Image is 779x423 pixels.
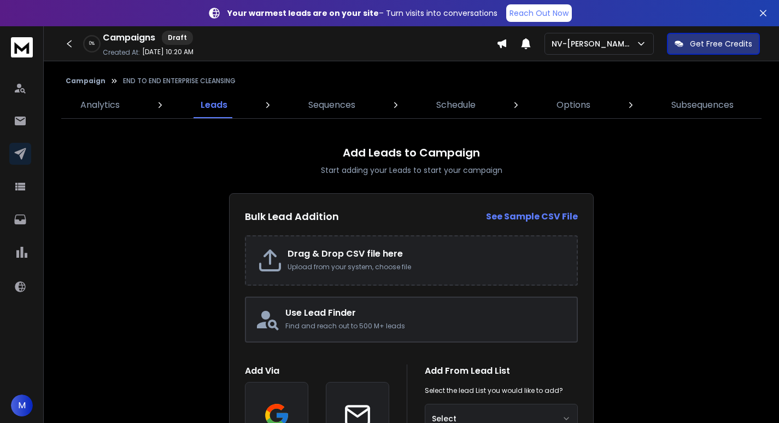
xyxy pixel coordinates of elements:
p: Start adding your Leads to start your campaign [321,165,502,176]
a: See Sample CSV File [486,210,578,223]
button: Get Free Credits [667,33,760,55]
h1: Add Leads to Campaign [343,145,480,160]
img: logo [11,37,33,57]
p: NV-[PERSON_NAME] [552,38,636,49]
p: Subsequences [671,98,734,112]
div: Draft [162,31,193,45]
p: Schedule [436,98,476,112]
p: [DATE] 10:20 AM [142,48,194,56]
a: Subsequences [665,92,740,118]
a: Analytics [74,92,126,118]
p: Options [557,98,590,112]
p: Sequences [308,98,355,112]
a: Sequences [302,92,362,118]
p: – Turn visits into conversations [227,8,497,19]
p: Select the lead List you would like to add? [425,386,563,395]
p: Upload from your system, choose file [288,263,566,271]
h2: Drag & Drop CSV file here [288,247,566,260]
p: 0 % [89,40,95,47]
h1: Add Via [245,364,389,378]
h1: Campaigns [103,31,155,44]
a: Leads [194,92,234,118]
h2: Bulk Lead Addition [245,209,339,224]
button: M [11,395,33,416]
p: Analytics [80,98,120,112]
p: END TO END ENTERPRISE CLEANSING [123,77,236,85]
h1: Add From Lead List [425,364,578,378]
p: Find and reach out to 500 M+ leads [285,322,568,331]
a: Schedule [430,92,482,118]
p: Get Free Credits [690,38,752,49]
h2: Use Lead Finder [285,306,568,320]
a: Reach Out Now [506,4,572,22]
p: Created At: [103,48,140,57]
p: Reach Out Now [509,8,569,19]
strong: Your warmest leads are on your site [227,8,379,19]
button: Campaign [66,77,106,85]
a: Options [550,92,597,118]
p: Leads [201,98,227,112]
